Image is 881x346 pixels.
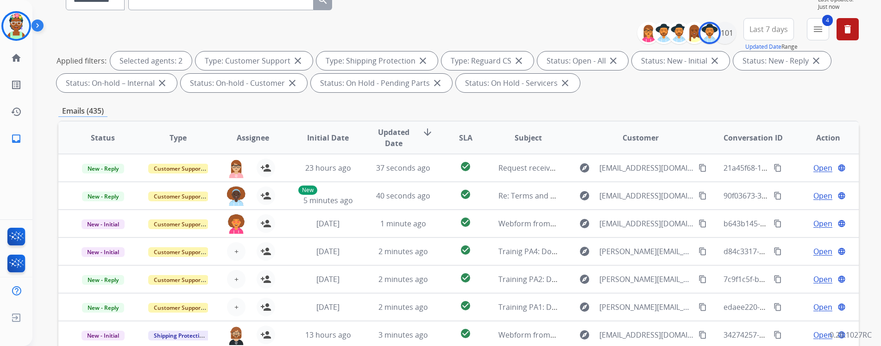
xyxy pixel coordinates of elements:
[422,127,433,138] mat-icon: arrow_downward
[307,132,349,143] span: Initial Date
[460,217,471,228] mat-icon: check_circle
[82,192,124,201] span: New - Reply
[699,164,707,172] mat-icon: content_copy
[82,275,124,285] span: New - Reply
[227,186,245,206] img: agent-avatar
[148,275,208,285] span: Customer Support
[724,132,783,143] span: Conversation ID
[579,329,590,340] mat-icon: explore
[316,246,340,256] span: [DATE]
[237,132,269,143] span: Assignee
[837,192,846,200] mat-icon: language
[148,192,208,201] span: Customer Support
[560,77,571,89] mat-icon: close
[784,122,859,154] th: Action
[599,329,693,340] span: [EMAIL_ADDRESS][DOMAIN_NAME]
[287,77,298,89] mat-icon: close
[260,218,271,229] mat-icon: person_add
[724,163,863,173] span: 21a45f68-19fd-474e-8e2d-96e100455109
[724,191,863,201] span: 90f03673-3fc3-4961-8ad3-922e09ee9bb3
[837,247,846,256] mat-icon: language
[813,329,832,340] span: Open
[599,274,693,285] span: [PERSON_NAME][EMAIL_ADDRESS][DOMAIN_NAME]
[376,163,430,173] span: 37 seconds ago
[537,51,628,70] div: Status: Open - All
[260,162,271,173] mat-icon: person_add
[811,55,822,66] mat-icon: close
[837,303,846,311] mat-icon: language
[724,274,861,284] span: 7c9f1c5f-b031-4048-8a64-27b5bdfa602c
[234,274,239,285] span: +
[837,275,846,283] mat-icon: language
[82,303,124,313] span: New - Reply
[709,55,720,66] mat-icon: close
[378,274,428,284] span: 2 minutes ago
[579,218,590,229] mat-icon: explore
[82,219,125,229] span: New - Initial
[822,15,833,26] span: 4
[830,329,872,340] p: 0.20.1027RC
[260,274,271,285] mat-icon: person_add
[807,18,829,40] button: 4
[774,192,782,200] mat-icon: content_copy
[234,301,239,313] span: +
[743,18,794,40] button: Last 7 days
[724,330,868,340] span: 34274257-341d-4b05-a325-4b8654c2a69b
[227,326,245,345] img: agent-avatar
[148,164,208,173] span: Customer Support
[813,190,832,201] span: Open
[699,303,707,311] mat-icon: content_copy
[260,246,271,257] mat-icon: person_add
[774,164,782,172] mat-icon: content_copy
[623,132,659,143] span: Customer
[813,274,832,285] span: Open
[774,219,782,228] mat-icon: content_copy
[513,55,524,66] mat-icon: close
[316,51,438,70] div: Type: Shipping Protection
[632,51,730,70] div: Status: New - Initial
[842,24,853,35] mat-icon: delete
[579,190,590,201] mat-icon: explore
[11,79,22,90] mat-icon: list_alt
[91,132,115,143] span: Status
[599,246,693,257] span: [PERSON_NAME][EMAIL_ADDRESS][DOMAIN_NAME]
[82,164,124,173] span: New - Reply
[378,330,428,340] span: 3 minutes ago
[378,246,428,256] span: 2 minutes ago
[148,247,208,257] span: Customer Support
[813,246,832,257] span: Open
[599,162,693,173] span: [EMAIL_ADDRESS][DOMAIN_NAME]
[227,214,245,234] img: agent-avatar
[460,300,471,311] mat-icon: check_circle
[316,218,340,229] span: [DATE]
[316,302,340,312] span: [DATE]
[82,247,125,257] span: New - Initial
[460,189,471,200] mat-icon: check_circle
[311,74,452,92] div: Status: On Hold - Pending Parts
[260,301,271,313] mat-icon: person_add
[292,55,303,66] mat-icon: close
[417,55,428,66] mat-icon: close
[724,302,864,312] span: edaee220-5a6c-4ca0-ab8d-64333f80c334
[432,77,443,89] mat-icon: close
[813,218,832,229] span: Open
[260,190,271,201] mat-icon: person_add
[608,55,619,66] mat-icon: close
[227,298,245,316] button: +
[812,24,824,35] mat-icon: menu
[515,132,542,143] span: Subject
[579,162,590,173] mat-icon: explore
[456,74,580,92] div: Status: On Hold - Servicers
[378,302,428,312] span: 2 minutes ago
[170,132,187,143] span: Type
[459,132,472,143] span: SLA
[498,218,708,229] span: Webform from [EMAIL_ADDRESS][DOMAIN_NAME] on [DATE]
[460,161,471,172] mat-icon: check_circle
[260,329,271,340] mat-icon: person_add
[745,43,781,51] button: Updated Date
[11,106,22,117] mat-icon: history
[181,74,307,92] div: Status: On-hold - Customer
[699,219,707,228] mat-icon: content_copy
[579,246,590,257] mat-icon: explore
[148,303,208,313] span: Customer Support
